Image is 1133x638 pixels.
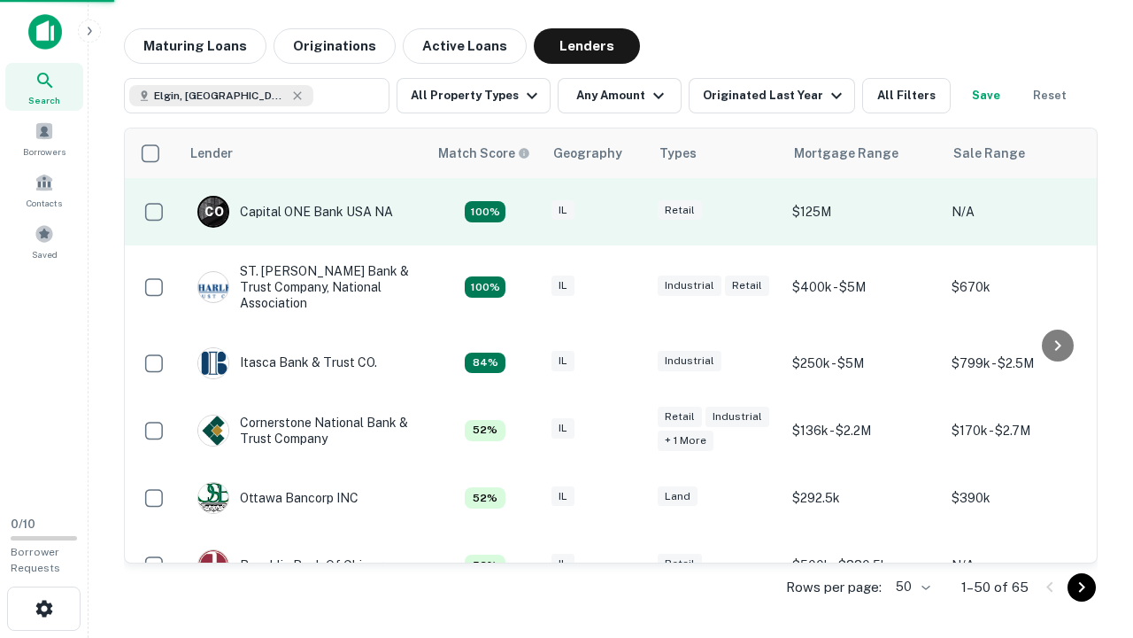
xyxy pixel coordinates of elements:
div: Capitalize uses an advanced AI algorithm to match your search with the best lender. The match sco... [438,144,530,163]
div: Retail [658,200,702,221]
div: Capitalize uses an advanced AI algorithm to match your search with the best lender. The match sco... [465,555,505,576]
div: Retail [658,554,702,574]
td: $170k - $2.7M [943,397,1102,464]
div: Retail [658,407,702,427]
td: $799k - $2.5M [943,330,1102,397]
div: + 1 more [658,431,713,451]
a: Contacts [5,166,83,214]
th: Mortgage Range [783,128,943,178]
div: Lender [190,143,233,164]
td: $250k - $5M [783,330,943,397]
img: picture [198,483,228,513]
p: C O [204,203,223,222]
div: Industrial [658,276,721,296]
div: 50 [889,574,933,600]
td: $390k [943,464,1102,532]
a: Saved [5,217,83,265]
td: $670k [943,245,1102,330]
img: picture [198,416,228,446]
td: N/A [943,178,1102,245]
div: Capitalize uses an advanced AI algorithm to match your search with the best lender. The match sco... [465,420,505,441]
img: capitalize-icon.png [28,14,62,50]
th: Sale Range [943,128,1102,178]
div: Retail [725,276,769,296]
span: Search [28,93,60,107]
div: Capitalize uses an advanced AI algorithm to match your search with the best lender. The match sco... [465,487,505,509]
div: Capital ONE Bank USA NA [197,196,393,228]
button: Reset [1021,78,1078,113]
button: All Filters [862,78,951,113]
button: Originations [274,28,396,64]
button: Maturing Loans [124,28,266,64]
span: Contacts [27,196,62,210]
div: Ottawa Bancorp INC [197,482,358,514]
button: Any Amount [558,78,682,113]
p: Rows per page: [786,577,882,598]
p: 1–50 of 65 [961,577,1029,598]
div: IL [551,486,574,507]
div: Types [659,143,697,164]
img: picture [198,272,228,302]
a: Search [5,63,83,111]
span: 0 / 10 [11,517,35,531]
div: Capitalize uses an advanced AI algorithm to match your search with the best lender. The match sco... [465,353,505,374]
td: $125M [783,178,943,245]
div: Sale Range [953,143,1025,164]
div: Industrial [658,351,721,371]
div: IL [551,418,574,439]
th: Types [649,128,783,178]
button: Save your search to get updates of matches that match your search criteria. [958,78,1014,113]
th: Capitalize uses an advanced AI algorithm to match your search with the best lender. The match sco... [428,128,543,178]
th: Lender [180,128,428,178]
button: Lenders [534,28,640,64]
td: $136k - $2.2M [783,397,943,464]
h6: Match Score [438,144,527,163]
div: ST. [PERSON_NAME] Bank & Trust Company, National Association [197,263,410,312]
img: picture [198,550,228,580]
span: Elgin, [GEOGRAPHIC_DATA], [GEOGRAPHIC_DATA] [154,88,287,104]
div: Cornerstone National Bank & Trust Company [197,415,410,447]
div: Originated Last Year [703,85,847,106]
div: Capitalize uses an advanced AI algorithm to match your search with the best lender. The match sco... [465,276,505,298]
div: Mortgage Range [794,143,898,164]
div: Geography [553,143,622,164]
button: Originated Last Year [689,78,855,113]
div: Industrial [705,407,769,427]
div: IL [551,351,574,371]
button: Go to next page [1067,573,1096,602]
a: Borrowers [5,114,83,162]
div: Republic Bank Of Chicago [197,549,391,581]
div: IL [551,200,574,221]
td: $400k - $5M [783,245,943,330]
td: $292.5k [783,464,943,532]
div: IL [551,276,574,296]
th: Geography [543,128,649,178]
button: All Property Types [397,78,551,113]
div: IL [551,554,574,574]
button: Active Loans [403,28,527,64]
td: N/A [943,532,1102,599]
img: picture [198,348,228,378]
div: Land [658,486,698,507]
div: Capitalize uses an advanced AI algorithm to match your search with the best lender. The match sco... [465,201,505,222]
span: Borrowers [23,144,66,159]
span: Saved [32,247,58,261]
span: Borrower Requests [11,546,60,574]
iframe: Chat Widget [1044,496,1133,581]
td: $500k - $880.5k [783,532,943,599]
div: Itasca Bank & Trust CO. [197,347,377,379]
